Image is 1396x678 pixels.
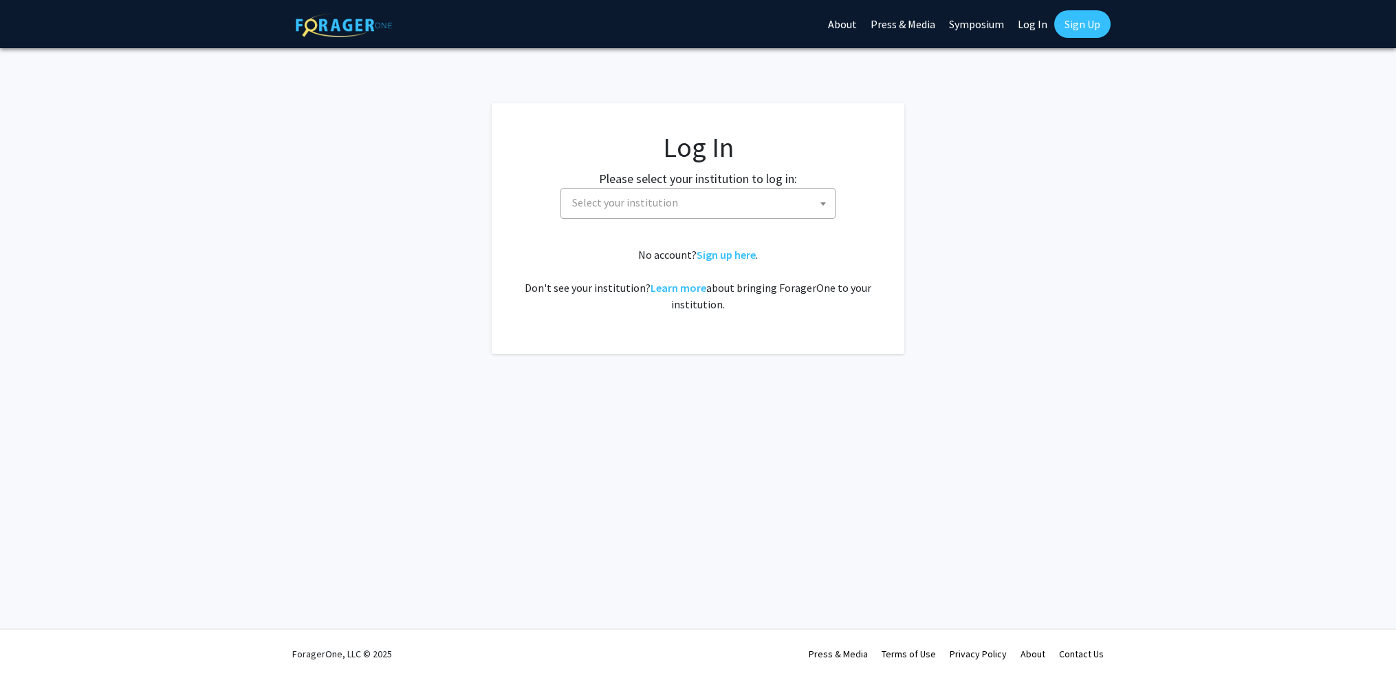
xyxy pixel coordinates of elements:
a: Learn more about bringing ForagerOne to your institution [651,281,706,295]
a: Press & Media [809,648,868,660]
label: Please select your institution to log in: [599,169,797,188]
span: Select your institution [567,189,835,217]
a: Contact Us [1059,648,1104,660]
a: Terms of Use [882,648,936,660]
span: Select your institution [560,188,836,219]
a: Sign up here [697,248,756,262]
div: No account? . Don't see your institution? about bringing ForagerOne to your institution. [519,246,877,312]
a: About [1021,648,1045,660]
a: Privacy Policy [950,648,1007,660]
span: Select your institution [572,195,678,209]
img: ForagerOne Logo [296,13,392,37]
div: ForagerOne, LLC © 2025 [292,630,392,678]
h1: Log In [519,131,877,164]
a: Sign Up [1054,10,1111,38]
